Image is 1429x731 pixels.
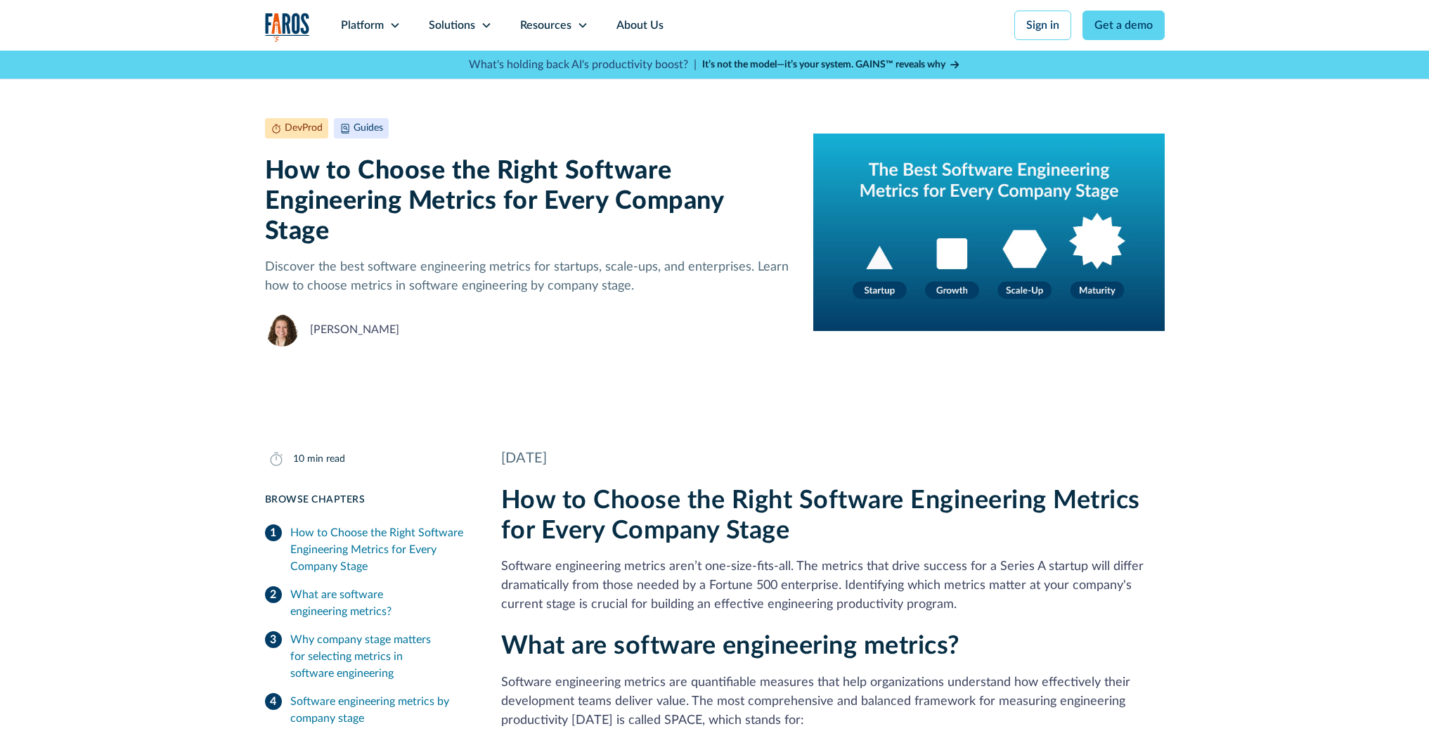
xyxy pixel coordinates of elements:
div: min read [307,452,345,467]
div: Why company stage matters for selecting metrics in software engineering [290,631,467,682]
img: On blue gradient, graphic titled 'The Best Software Engineering Metrics for Every Company Stage' ... [813,118,1164,347]
img: Logo of the analytics and reporting company Faros. [265,13,310,41]
a: How to Choose the Right Software Engineering Metrics for Every Company Stage [265,519,467,581]
a: What are software engineering metrics? [265,581,467,626]
p: Software engineering metrics aren’t one-size-fits-all. The metrics that drive success for a Serie... [501,557,1165,614]
div: [DATE] [501,448,1165,469]
h2: What are software engineering metrics? [501,631,1165,661]
h2: How to Choose the Right Software Engineering Metrics for Every Company Stage [501,486,1165,546]
p: Software engineering metrics are quantifiable measures that help organizations understand how eff... [501,673,1165,730]
div: Solutions [429,17,475,34]
div: How to Choose the Right Software Engineering Metrics for Every Company Stage [290,524,467,575]
div: Software engineering metrics by company stage [290,693,467,727]
a: It’s not the model—it’s your system. GAINS™ reveals why [702,58,961,72]
div: 10 [293,452,304,467]
div: [PERSON_NAME] [310,321,399,338]
div: Resources [520,17,571,34]
div: DevProd [285,121,323,136]
div: What are software engineering metrics? [290,586,467,620]
h1: How to Choose the Right Software Engineering Metrics for Every Company Stage [265,156,791,247]
p: Discover the best software engineering metrics for startups, scale-ups, and enterprises. Learn ho... [265,258,791,296]
a: Why company stage matters for selecting metrics in software engineering [265,626,467,687]
p: What's holding back AI's productivity boost? | [469,56,697,73]
div: Platform [341,17,384,34]
div: Browse Chapters [265,493,467,507]
img: Neely Dunlap [265,313,299,347]
strong: It’s not the model—it’s your system. GAINS™ reveals why [702,60,945,70]
a: home [265,13,310,41]
div: Guides [354,121,383,136]
a: Get a demo [1082,11,1165,40]
a: Sign in [1014,11,1071,40]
